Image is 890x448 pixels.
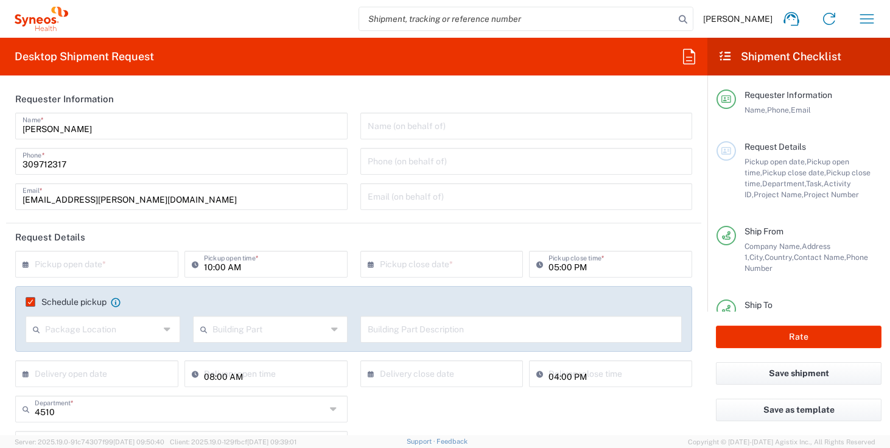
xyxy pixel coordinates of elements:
label: Schedule pickup [26,297,107,307]
span: Server: 2025.19.0-91c74307f99 [15,438,164,446]
h2: Requester Information [15,93,114,105]
span: Company Name, [745,242,802,251]
span: Project Name, [754,190,804,199]
span: Copyright © [DATE]-[DATE] Agistix Inc., All Rights Reserved [688,436,875,447]
span: Project Number [804,190,859,199]
span: City, [749,253,765,262]
span: Pickup open date, [745,157,807,166]
span: [DATE] 09:50:40 [113,438,164,446]
span: Phone, [767,105,791,114]
button: Rate [716,326,881,348]
a: Support [407,438,437,445]
span: Ship From [745,226,783,236]
h2: Shipment Checklist [718,49,841,64]
span: Contact Name, [794,253,846,262]
input: Shipment, tracking or reference number [359,7,675,30]
span: Pickup close date, [762,168,826,177]
span: Task, [806,179,824,188]
span: Country, [765,253,794,262]
span: Request Details [745,142,806,152]
button: Save as template [716,399,881,421]
span: Client: 2025.19.0-129fbcf [170,438,296,446]
h2: Desktop Shipment Request [15,49,154,64]
button: Save shipment [716,362,881,385]
a: Feedback [436,438,468,445]
span: Requester Information [745,90,832,100]
span: [PERSON_NAME] [703,13,773,24]
span: [DATE] 09:39:01 [247,438,296,446]
span: Ship To [745,300,773,310]
span: Name, [745,105,767,114]
span: Email [791,105,811,114]
span: Department, [762,179,806,188]
h2: Request Details [15,231,85,243]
